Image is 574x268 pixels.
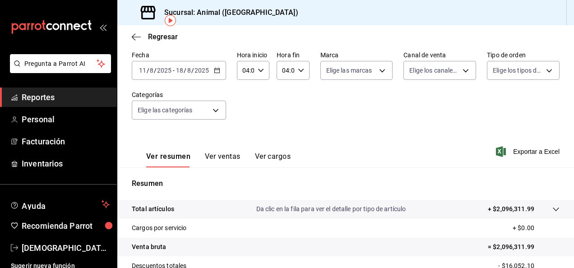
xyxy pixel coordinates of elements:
[154,67,157,74] span: /
[488,204,534,214] p: + $2,096,311.99
[149,67,154,74] input: --
[498,146,560,157] button: Exportar a Excel
[22,199,98,210] span: Ayuda
[139,67,147,74] input: --
[24,59,97,69] span: Pregunta a Parrot AI
[513,223,560,233] p: + $0.00
[184,67,186,74] span: /
[255,152,291,167] button: Ver cargos
[22,220,110,232] span: Recomienda Parrot
[205,152,241,167] button: Ver ventas
[403,52,476,58] label: Canal de venta
[132,204,174,214] p: Total artículos
[320,52,393,58] label: Marca
[326,66,372,75] span: Elige las marcas
[132,178,560,189] p: Resumen
[157,67,172,74] input: ----
[256,204,406,214] p: Da clic en la fila para ver el detalle por tipo de artículo
[132,223,187,233] p: Cargos por servicio
[409,66,459,75] span: Elige los canales de venta
[157,7,298,18] h3: Sucursal: Animal ([GEOGRAPHIC_DATA])
[488,242,560,252] p: = $2,096,311.99
[22,113,110,125] span: Personal
[487,52,560,58] label: Tipo de orden
[99,23,106,31] button: open_drawer_menu
[146,152,190,167] button: Ver resumen
[146,152,291,167] div: navigation tabs
[493,66,543,75] span: Elige los tipos de orden
[22,242,110,254] span: [DEMOGRAPHIC_DATA][PERSON_NAME]
[22,135,110,148] span: Facturación
[132,32,178,41] button: Regresar
[22,157,110,170] span: Inventarios
[10,54,111,73] button: Pregunta a Parrot AI
[22,91,110,103] span: Reportes
[132,92,226,98] label: Categorías
[237,52,269,58] label: Hora inicio
[176,67,184,74] input: --
[132,52,226,58] label: Fecha
[191,67,194,74] span: /
[148,32,178,41] span: Regresar
[173,67,175,74] span: -
[277,52,309,58] label: Hora fin
[147,67,149,74] span: /
[6,65,111,75] a: Pregunta a Parrot AI
[165,15,176,26] img: Tooltip marker
[187,67,191,74] input: --
[194,67,209,74] input: ----
[138,106,193,115] span: Elige las categorías
[132,242,166,252] p: Venta bruta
